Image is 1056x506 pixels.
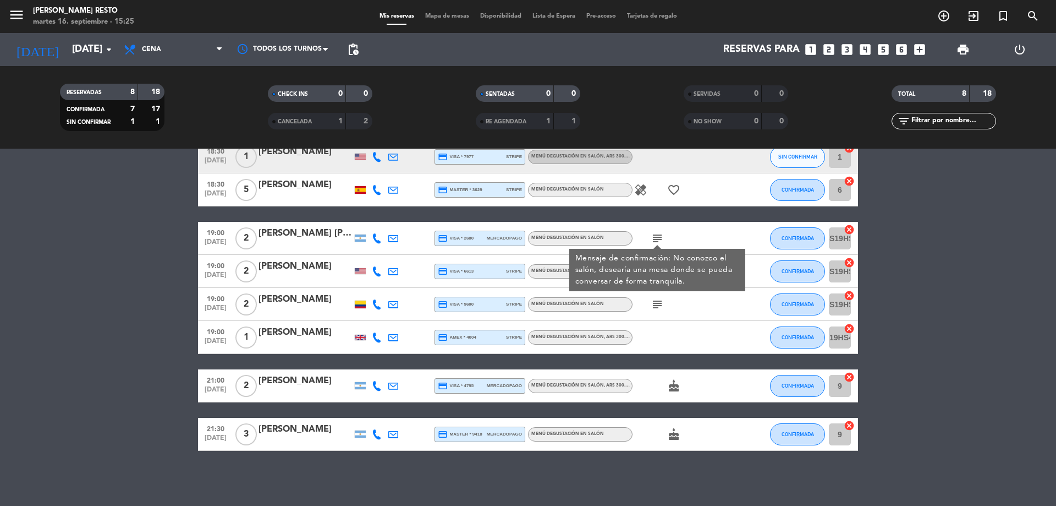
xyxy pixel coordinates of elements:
[8,7,25,27] button: menu
[770,227,825,249] button: CONFIRMADA
[667,428,680,441] i: cake
[858,42,872,57] i: looks_4
[506,301,522,308] span: stripe
[8,37,67,62] i: [DATE]
[202,386,229,399] span: [DATE]
[33,6,134,17] div: [PERSON_NAME] Resto
[770,327,825,349] button: CONFIRMADA
[967,9,980,23] i: exit_to_app
[202,434,229,447] span: [DATE]
[770,423,825,445] button: CONFIRMADA
[1013,43,1026,56] i: power_settings_new
[151,88,162,96] strong: 18
[546,90,551,97] strong: 0
[438,185,482,195] span: master * 3629
[67,90,102,95] span: RESERVADAS
[782,334,814,340] span: CONFIRMADA
[983,90,994,97] strong: 18
[202,157,229,170] span: [DATE]
[840,42,854,57] i: looks_3
[531,302,604,306] span: Menú degustación en salón
[202,373,229,386] span: 21:00
[770,293,825,315] button: CONFIRMADA
[506,153,522,160] span: stripe
[531,383,634,388] span: Menú degustación en salón
[374,13,420,19] span: Mis reservas
[258,292,352,307] div: [PERSON_NAME]
[621,13,683,19] span: Tarjetas de regalo
[438,185,448,195] i: credit_card
[667,183,680,197] i: favorite_border
[235,293,257,315] span: 2
[202,238,229,251] span: [DATE]
[475,13,527,19] span: Disponibilidad
[202,259,229,271] span: 19:00
[130,105,135,113] strong: 7
[420,13,475,19] span: Mapa de mesas
[897,115,910,128] i: filter_list
[438,300,474,309] span: visa * 9600
[202,271,229,284] span: [DATE]
[438,381,474,391] span: visa * 4795
[202,422,229,434] span: 21:30
[258,178,352,192] div: [PERSON_NAME]
[782,235,814,241] span: CONFIRMADA
[575,253,740,287] div: Mensaje de confirmación: No conozco el salón, desearía una mesa donde se pueda conversar de forma...
[844,176,855,187] i: cancel
[910,115,996,127] input: Filtrar por nombre...
[8,7,25,23] i: menu
[912,42,927,57] i: add_box
[844,257,855,268] i: cancel
[486,91,515,97] span: SENTADAS
[754,117,758,125] strong: 0
[782,431,814,437] span: CONFIRMADA
[67,119,111,125] span: SIN CONFIRMAR
[438,266,474,276] span: visa * 6613
[438,429,482,439] span: master * 9418
[604,335,634,339] span: , ARS 300.000
[258,259,352,274] div: [PERSON_NAME]
[997,9,1010,23] i: turned_in_not
[258,374,352,388] div: [PERSON_NAME]
[202,292,229,304] span: 19:00
[779,117,786,125] strong: 0
[844,372,855,383] i: cancel
[651,232,664,245] i: subject
[235,179,257,201] span: 5
[822,42,836,57] i: looks_two
[778,154,817,160] span: SIN CONFIRMAR
[694,119,722,124] span: NO SHOW
[782,187,814,193] span: CONFIRMADA
[487,235,522,242] span: mercadopago
[486,119,526,124] span: RE AGENDADA
[235,260,257,282] span: 2
[876,42,890,57] i: looks_5
[258,325,352,340] div: [PERSON_NAME]
[844,290,855,301] i: cancel
[338,117,343,125] strong: 1
[546,117,551,125] strong: 1
[235,227,257,249] span: 2
[804,42,818,57] i: looks_one
[634,183,647,197] i: healing
[202,304,229,317] span: [DATE]
[1026,9,1039,23] i: search
[438,381,448,391] i: credit_card
[438,152,474,162] span: visa * 7977
[962,90,966,97] strong: 8
[571,117,578,125] strong: 1
[531,269,634,273] span: Menú degustación en salón
[202,338,229,350] span: [DATE]
[438,152,448,162] i: credit_card
[770,179,825,201] button: CONFIRMADA
[782,383,814,389] span: CONFIRMADA
[604,383,634,388] span: , ARS 300.000
[531,154,634,159] span: Menú degustación en salón
[844,224,855,235] i: cancel
[235,327,257,349] span: 1
[487,382,522,389] span: mercadopago
[130,118,135,126] strong: 1
[782,268,814,274] span: CONFIRMADA
[235,146,257,168] span: 1
[527,13,581,19] span: Lista de Espera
